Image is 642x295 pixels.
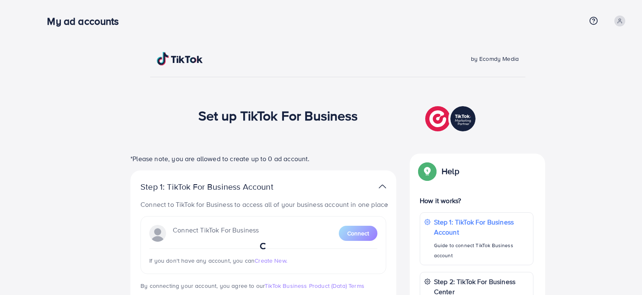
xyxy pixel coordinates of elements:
h3: My ad accounts [47,15,125,27]
p: *Please note, you are allowed to create up to 0 ad account. [130,154,396,164]
p: Help [442,166,459,176]
p: Step 1: TikTok For Business Account [434,217,529,237]
img: TikTok [157,52,203,65]
img: TikTok partner [379,180,386,193]
img: Popup guide [420,164,435,179]
h1: Set up TikTok For Business [198,107,358,123]
p: How it works? [420,196,533,206]
span: by Ecomdy Media [471,55,519,63]
p: Step 1: TikTok For Business Account [140,182,300,192]
p: Guide to connect TikTok Business account [434,240,529,261]
img: TikTok partner [425,104,478,133]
